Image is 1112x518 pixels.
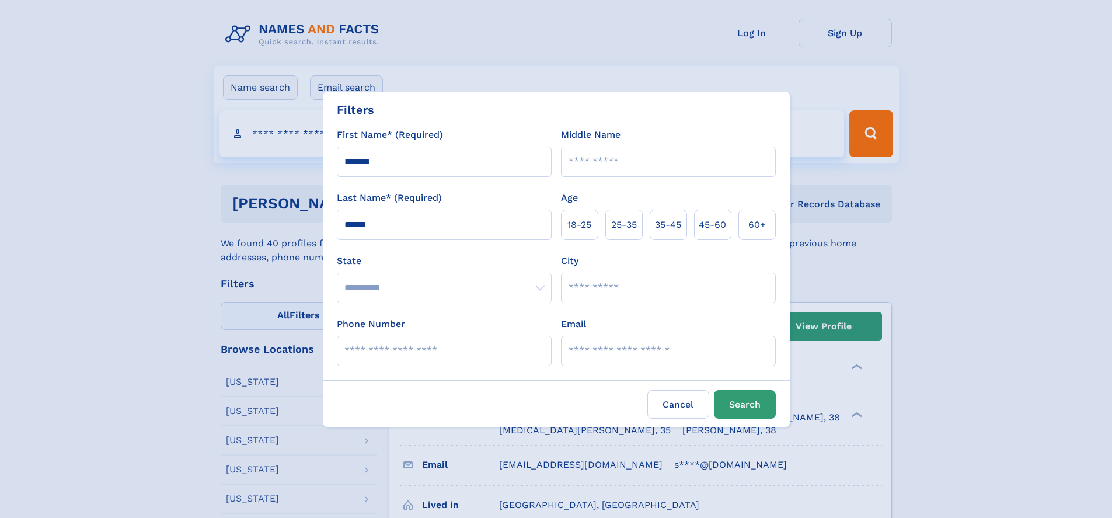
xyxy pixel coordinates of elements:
label: Email [561,317,586,331]
div: Filters [337,101,374,119]
label: Cancel [647,390,709,419]
span: 60+ [748,218,766,232]
label: Age [561,191,578,205]
label: Middle Name [561,128,621,142]
label: Last Name* (Required) [337,191,442,205]
label: State [337,254,552,268]
label: City [561,254,578,268]
button: Search [714,390,776,419]
span: 25‑35 [611,218,637,232]
label: First Name* (Required) [337,128,443,142]
label: Phone Number [337,317,405,331]
span: 18‑25 [567,218,591,232]
span: 35‑45 [655,218,681,232]
span: 45‑60 [699,218,726,232]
